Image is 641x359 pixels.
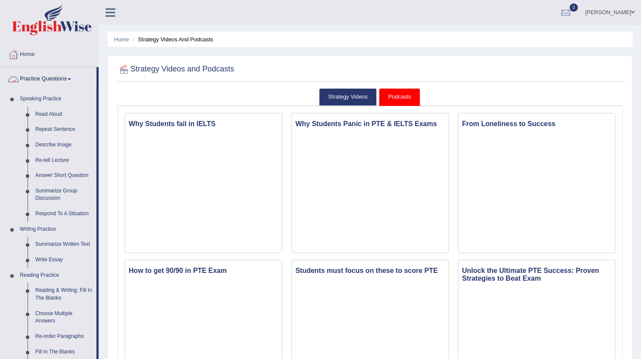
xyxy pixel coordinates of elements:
[16,91,96,107] a: Speaking Practice
[125,265,282,277] h3: How to get 90/90 in PTE Exam
[0,43,99,64] a: Home
[292,265,448,277] h3: Students must focus on these to score PTE
[31,153,96,168] a: Re-tell Lecture
[31,107,96,122] a: Read Aloud
[114,36,129,43] a: Home
[125,118,282,130] h3: Why Students fail in IELTS
[31,137,96,153] a: Describe Image
[31,329,96,344] a: Re-order Paragraphs
[458,265,615,284] h3: Unlock the Ultimate PTE Success: Proven Strategies to Beat Exam
[31,168,96,183] a: Answer Short Question
[130,35,213,43] li: Strategy Videos and Podcasts
[31,252,96,268] a: Write Essay
[0,67,96,89] a: Practice Questions
[379,88,420,106] a: Podcasts
[31,183,96,206] a: Summarize Group Discussion
[31,122,96,137] a: Repeat Sentence
[458,118,615,130] h3: From Loneliness to Success
[16,222,96,237] a: Writing Practice
[31,237,96,252] a: Summarize Written Text
[31,306,96,329] a: Choose Multiple Answers
[31,206,96,222] a: Respond To A Situation
[16,268,96,283] a: Reading Practice
[570,3,578,12] span: 0
[118,63,234,76] h2: Strategy Videos and Podcasts
[292,118,448,130] h3: Why Students Panic in PTE & IELTS Exams
[319,88,377,106] a: Strategy Videos
[31,283,96,306] a: Reading & Writing: Fill In The Blanks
